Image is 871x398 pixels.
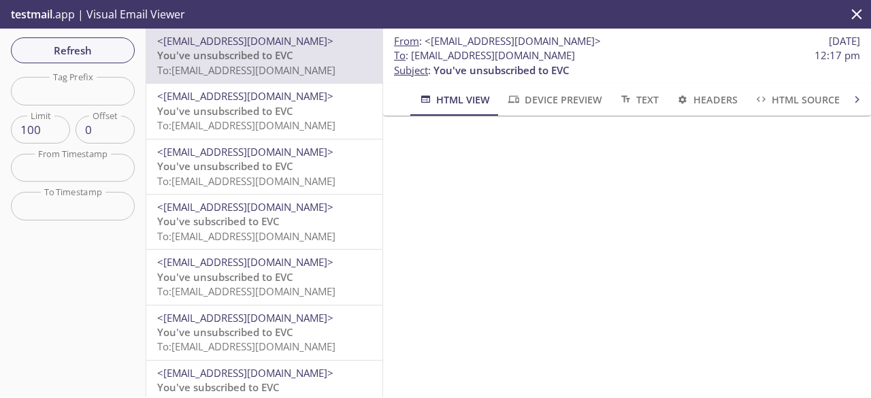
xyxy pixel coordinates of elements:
[829,34,860,48] span: [DATE]
[506,91,602,108] span: Device Preview
[754,91,840,108] span: HTML Source
[619,91,659,108] span: Text
[157,118,335,132] span: To: [EMAIL_ADDRESS][DOMAIN_NAME]
[146,195,382,249] div: <[EMAIL_ADDRESS][DOMAIN_NAME]>You've subscribed to EVCTo:[EMAIL_ADDRESS][DOMAIN_NAME]
[146,84,382,138] div: <[EMAIL_ADDRESS][DOMAIN_NAME]>You've unsubscribed to EVCTo:[EMAIL_ADDRESS][DOMAIN_NAME]
[157,270,293,284] span: You've unsubscribed to EVC
[146,250,382,304] div: <[EMAIL_ADDRESS][DOMAIN_NAME]>You've unsubscribed to EVCTo:[EMAIL_ADDRESS][DOMAIN_NAME]
[157,34,333,48] span: <[EMAIL_ADDRESS][DOMAIN_NAME]>
[22,42,124,59] span: Refresh
[157,255,333,269] span: <[EMAIL_ADDRESS][DOMAIN_NAME]>
[394,48,406,62] span: To
[433,63,570,77] span: You've unsubscribed to EVC
[157,48,293,62] span: You've unsubscribed to EVC
[157,214,280,228] span: You've subscribed to EVC
[815,48,860,63] span: 12:17 pm
[146,139,382,194] div: <[EMAIL_ADDRESS][DOMAIN_NAME]>You've unsubscribed to EVCTo:[EMAIL_ADDRESS][DOMAIN_NAME]
[157,104,293,118] span: You've unsubscribed to EVC
[11,7,52,22] span: testmail
[157,145,333,159] span: <[EMAIL_ADDRESS][DOMAIN_NAME]>
[157,366,333,380] span: <[EMAIL_ADDRESS][DOMAIN_NAME]>
[11,37,135,63] button: Refresh
[394,63,428,77] span: Subject
[157,380,280,394] span: You've subscribed to EVC
[394,48,860,78] p: :
[157,89,333,103] span: <[EMAIL_ADDRESS][DOMAIN_NAME]>
[157,200,333,214] span: <[EMAIL_ADDRESS][DOMAIN_NAME]>
[157,339,335,353] span: To: [EMAIL_ADDRESS][DOMAIN_NAME]
[157,325,293,339] span: You've unsubscribed to EVC
[157,174,335,188] span: To: [EMAIL_ADDRESS][DOMAIN_NAME]
[146,305,382,360] div: <[EMAIL_ADDRESS][DOMAIN_NAME]>You've unsubscribed to EVCTo:[EMAIL_ADDRESS][DOMAIN_NAME]
[157,159,293,173] span: You've unsubscribed to EVC
[157,284,335,298] span: To: [EMAIL_ADDRESS][DOMAIN_NAME]
[394,48,575,63] span: : [EMAIL_ADDRESS][DOMAIN_NAME]
[394,34,601,48] span: :
[146,29,382,83] div: <[EMAIL_ADDRESS][DOMAIN_NAME]>You've unsubscribed to EVCTo:[EMAIL_ADDRESS][DOMAIN_NAME]
[157,63,335,77] span: To: [EMAIL_ADDRESS][DOMAIN_NAME]
[157,229,335,243] span: To: [EMAIL_ADDRESS][DOMAIN_NAME]
[394,34,419,48] span: From
[157,311,333,325] span: <[EMAIL_ADDRESS][DOMAIN_NAME]>
[675,91,737,108] span: Headers
[418,91,490,108] span: HTML View
[425,34,601,48] span: <[EMAIL_ADDRESS][DOMAIN_NAME]>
